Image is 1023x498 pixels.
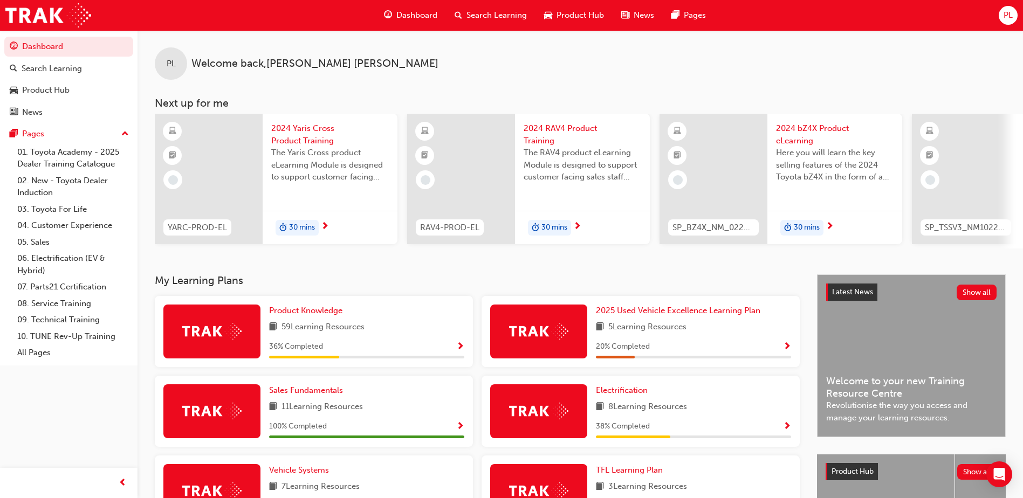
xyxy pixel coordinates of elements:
[155,114,397,244] a: YARC-PROD-EL2024 Yaris Cross Product TrainingThe Yaris Cross product eLearning Module is designed...
[509,323,568,340] img: Trak
[13,144,133,172] a: 01. Toyota Academy - 2025 Dealer Training Catalogue
[524,147,641,183] span: The RAV4 product eLearning Module is designed to support customer facing sales staff with introdu...
[4,124,133,144] button: Pages
[269,321,277,334] span: book-icon
[421,175,430,185] span: learningRecordVerb_NONE-icon
[832,287,873,296] span: Latest News
[168,222,227,234] span: YARC-PROD-EL
[4,80,133,100] a: Product Hub
[926,149,933,163] span: booktick-icon
[375,4,446,26] a: guage-iconDashboard
[22,84,70,96] div: Product Hub
[155,274,800,287] h3: My Learning Plans
[573,222,581,232] span: next-icon
[182,323,242,340] img: Trak
[672,222,754,234] span: SP_BZ4X_NM_0224_EL01
[596,321,604,334] span: book-icon
[269,400,277,414] span: book-icon
[396,9,437,22] span: Dashboard
[5,3,91,27] img: Trak
[269,420,327,433] span: 100 % Completed
[269,464,333,476] a: Vehicle Systems
[169,124,176,139] span: learningResourceType_ELEARNING-icon
[783,342,791,352] span: Show Progress
[191,58,438,70] span: Welcome back , [PERSON_NAME] [PERSON_NAME]
[776,147,894,183] span: Here you will learn the key selling features of the 2024 Toyota bZ4X in the form of a virtual 6-p...
[455,9,462,22] span: search-icon
[596,385,648,395] span: Electrification
[776,122,894,147] span: 2024 bZ4X Product eLearning
[4,37,133,57] a: Dashboard
[826,283,997,301] a: Latest NewsShow all
[22,63,82,75] div: Search Learning
[4,34,133,124] button: DashboardSearch LearningProduct HubNews
[269,306,342,315] span: Product Knowledge
[271,147,389,183] span: The Yaris Cross product eLearning Module is designed to support customer facing sales staff with ...
[456,342,464,352] span: Show Progress
[13,217,133,234] a: 04. Customer Experience
[608,321,686,334] span: 5 Learning Resources
[269,480,277,494] span: book-icon
[446,4,535,26] a: search-iconSearch Learning
[269,305,347,317] a: Product Knowledge
[784,221,792,235] span: duration-icon
[925,222,1007,234] span: SP_TSSV3_NM1022_EL
[121,127,129,141] span: up-icon
[832,467,874,476] span: Product Hub
[456,420,464,433] button: Show Progress
[957,464,998,480] button: Show all
[783,422,791,432] span: Show Progress
[13,250,133,279] a: 06. Electrification (EV & Hybrid)
[421,124,429,139] span: learningResourceType_ELEARNING-icon
[289,222,315,234] span: 30 mins
[269,465,329,475] span: Vehicle Systems
[13,201,133,218] a: 03. Toyota For Life
[957,285,997,300] button: Show all
[925,175,935,185] span: learningRecordVerb_NONE-icon
[282,480,360,494] span: 7 Learning Resources
[456,340,464,354] button: Show Progress
[1004,9,1013,22] span: PL
[4,102,133,122] a: News
[13,234,133,251] a: 05. Sales
[596,306,760,315] span: 2025 Used Vehicle Excellence Learning Plan
[596,464,667,476] a: TFL Learning Plan
[684,9,706,22] span: Pages
[10,86,18,95] span: car-icon
[671,9,679,22] span: pages-icon
[596,480,604,494] span: book-icon
[596,384,652,397] a: Electrification
[524,122,641,147] span: 2024 RAV4 Product Training
[663,4,715,26] a: pages-iconPages
[279,221,287,235] span: duration-icon
[119,476,127,490] span: prev-icon
[634,9,654,22] span: News
[10,108,18,117] span: news-icon
[10,42,18,52] span: guage-icon
[926,124,933,139] span: learningResourceType_ELEARNING-icon
[282,400,363,414] span: 11 Learning Resources
[783,420,791,433] button: Show Progress
[596,341,650,353] span: 20 % Completed
[817,274,1006,437] a: Latest NewsShow allWelcome to your new Training Resource CentreRevolutionise the way you access a...
[826,463,997,480] a: Product HubShow all
[596,465,663,475] span: TFL Learning Plan
[138,97,1023,109] h3: Next up for me
[269,341,323,353] span: 36 % Completed
[421,149,429,163] span: booktick-icon
[660,114,902,244] a: SP_BZ4X_NM_0224_EL012024 bZ4X Product eLearningHere you will learn the key selling features of th...
[608,480,687,494] span: 3 Learning Resources
[10,129,18,139] span: pages-icon
[826,375,997,399] span: Welcome to your new Training Resource Centre
[407,114,650,244] a: RAV4-PROD-EL2024 RAV4 Product TrainingThe RAV4 product eLearning Module is designed to support cu...
[384,9,392,22] span: guage-icon
[466,9,527,22] span: Search Learning
[621,9,629,22] span: news-icon
[596,420,650,433] span: 38 % Completed
[674,124,681,139] span: learningResourceType_ELEARNING-icon
[269,385,343,395] span: Sales Fundamentals
[608,400,687,414] span: 8 Learning Resources
[674,149,681,163] span: booktick-icon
